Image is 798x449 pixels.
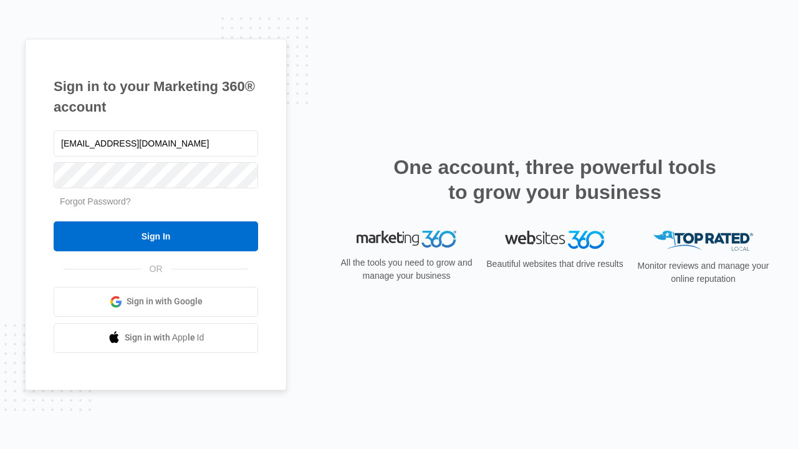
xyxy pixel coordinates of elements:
[54,323,258,353] a: Sign in with Apple Id
[54,221,258,251] input: Sign In
[125,331,204,344] span: Sign in with Apple Id
[60,196,131,206] a: Forgot Password?
[127,295,203,308] span: Sign in with Google
[54,76,258,117] h1: Sign in to your Marketing 360® account
[337,256,476,282] p: All the tools you need to grow and manage your business
[505,231,605,249] img: Websites 360
[390,155,720,205] h2: One account, three powerful tools to grow your business
[633,259,773,286] p: Monitor reviews and manage your online reputation
[54,130,258,157] input: Email
[141,263,171,276] span: OR
[485,258,625,271] p: Beautiful websites that drive results
[54,287,258,317] a: Sign in with Google
[653,231,753,251] img: Top Rated Local
[357,231,456,248] img: Marketing 360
